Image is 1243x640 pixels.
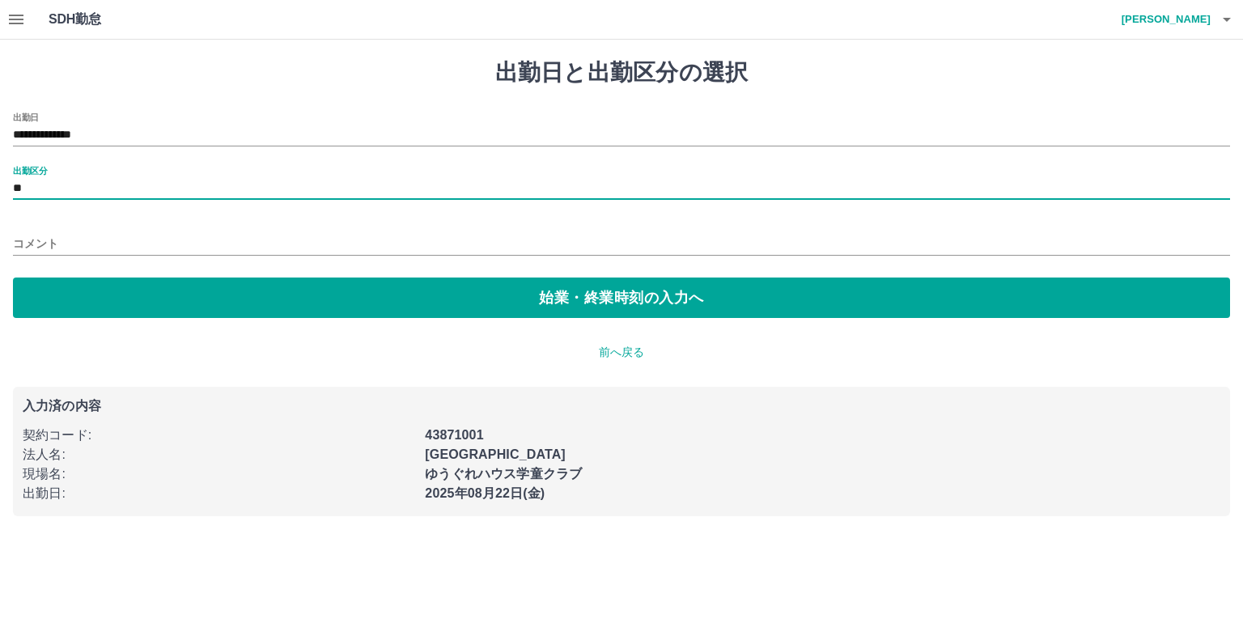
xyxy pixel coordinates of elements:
p: 出勤日 : [23,484,415,503]
p: 契約コード : [23,426,415,445]
b: 2025年08月22日(金) [425,486,545,500]
p: 法人名 : [23,445,415,464]
b: 43871001 [425,428,483,442]
label: 出勤区分 [13,164,47,176]
p: 入力済の内容 [23,400,1220,413]
p: 前へ戻る [13,344,1230,361]
p: 現場名 : [23,464,415,484]
h1: 出勤日と出勤区分の選択 [13,59,1230,87]
label: 出勤日 [13,111,39,123]
button: 始業・終業時刻の入力へ [13,278,1230,318]
b: [GEOGRAPHIC_DATA] [425,447,566,461]
b: ゆうぐれハウス学童クラブ [425,467,582,481]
